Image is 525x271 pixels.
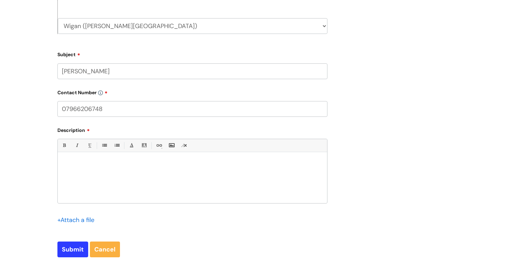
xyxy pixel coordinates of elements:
label: Subject [57,49,327,58]
a: Back Color [140,141,148,150]
a: Insert Image... [167,141,176,150]
a: • Unordered List (Ctrl-Shift-7) [100,141,108,150]
a: 1. Ordered List (Ctrl-Shift-8) [112,141,121,150]
a: Underline(Ctrl-U) [85,141,94,150]
a: Cancel [90,242,120,257]
span: + [57,216,60,224]
a: Remove formatting (Ctrl-\) [180,141,188,150]
input: Submit [57,242,88,257]
a: Bold (Ctrl-B) [60,141,68,150]
div: Attach a file [57,214,98,225]
a: Link [154,141,163,150]
a: Font Color [127,141,136,150]
img: info-icon.svg [98,90,103,95]
a: Italic (Ctrl-I) [72,141,81,150]
label: Description [57,125,327,133]
label: Contact Number [57,87,327,96]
